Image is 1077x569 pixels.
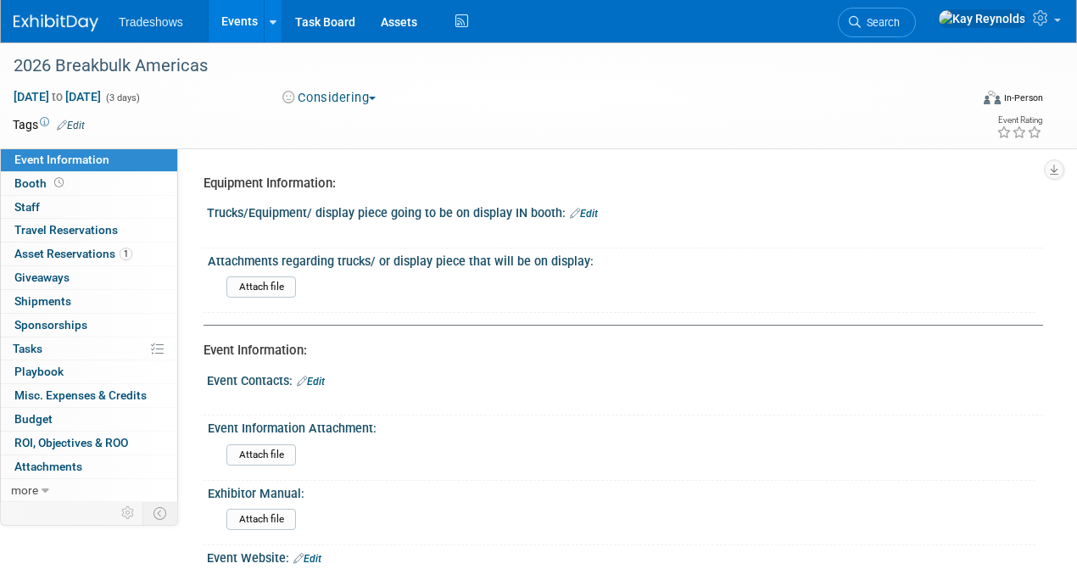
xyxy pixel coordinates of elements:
div: 2026 Breakbulk Americas [8,51,955,81]
a: Edit [57,120,85,131]
img: Format-Inperson.png [984,91,1001,104]
img: Kay Reynolds [938,9,1026,28]
span: Tasks [13,342,42,355]
td: Toggle Event Tabs [143,502,178,524]
a: Attachments [1,455,177,478]
span: Staff [14,200,40,214]
div: Event Website: [207,545,1043,567]
div: Trucks/Equipment/ display piece going to be on display IN booth: [207,200,1043,222]
div: Event Format [893,88,1044,114]
div: Event Information: [204,342,1030,360]
a: Edit [293,553,321,565]
div: Equipment Information: [204,175,1030,192]
span: Sponsorships [14,318,87,332]
img: ExhibitDay [14,14,98,31]
a: Staff [1,196,177,219]
a: Event Information [1,148,177,171]
span: ROI, Objectives & ROO [14,436,128,449]
span: Giveaways [14,271,70,284]
a: Giveaways [1,266,177,289]
a: Edit [570,208,598,220]
div: Attachments regarding trucks/ or display piece that will be on display: [208,248,1035,270]
span: to [49,90,65,103]
span: Attachments [14,460,82,473]
div: Exhibitor Manual: [208,481,1035,502]
a: more [1,479,177,502]
a: Edit [297,376,325,388]
span: 1 [120,248,132,260]
a: Budget [1,408,177,431]
span: Booth not reserved yet [51,176,67,189]
a: ROI, Objectives & ROO [1,432,177,455]
span: Playbook [14,365,64,378]
a: Search [838,8,916,37]
span: Asset Reservations [14,247,132,260]
a: Playbook [1,360,177,383]
a: Asset Reservations1 [1,243,177,265]
span: Tradeshows [119,15,183,29]
span: [DATE] [DATE] [13,89,102,104]
a: Shipments [1,290,177,313]
span: Event Information [14,153,109,166]
span: Search [861,16,900,29]
a: Sponsorships [1,314,177,337]
span: Booth [14,176,67,190]
td: Personalize Event Tab Strip [114,502,143,524]
div: Event Information Attachment: [208,416,1035,437]
button: Considering [276,89,382,107]
span: Travel Reservations [14,223,118,237]
span: (3 days) [104,92,140,103]
span: more [11,483,38,497]
a: Travel Reservations [1,219,177,242]
div: Event Rating [996,116,1042,125]
a: Misc. Expenses & Credits [1,384,177,407]
td: Tags [13,116,85,133]
span: Misc. Expenses & Credits [14,388,147,402]
a: Tasks [1,337,177,360]
span: Shipments [14,294,71,308]
span: Budget [14,412,53,426]
div: Event Contacts: [207,368,1043,390]
div: In-Person [1003,92,1043,104]
a: Booth [1,172,177,195]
